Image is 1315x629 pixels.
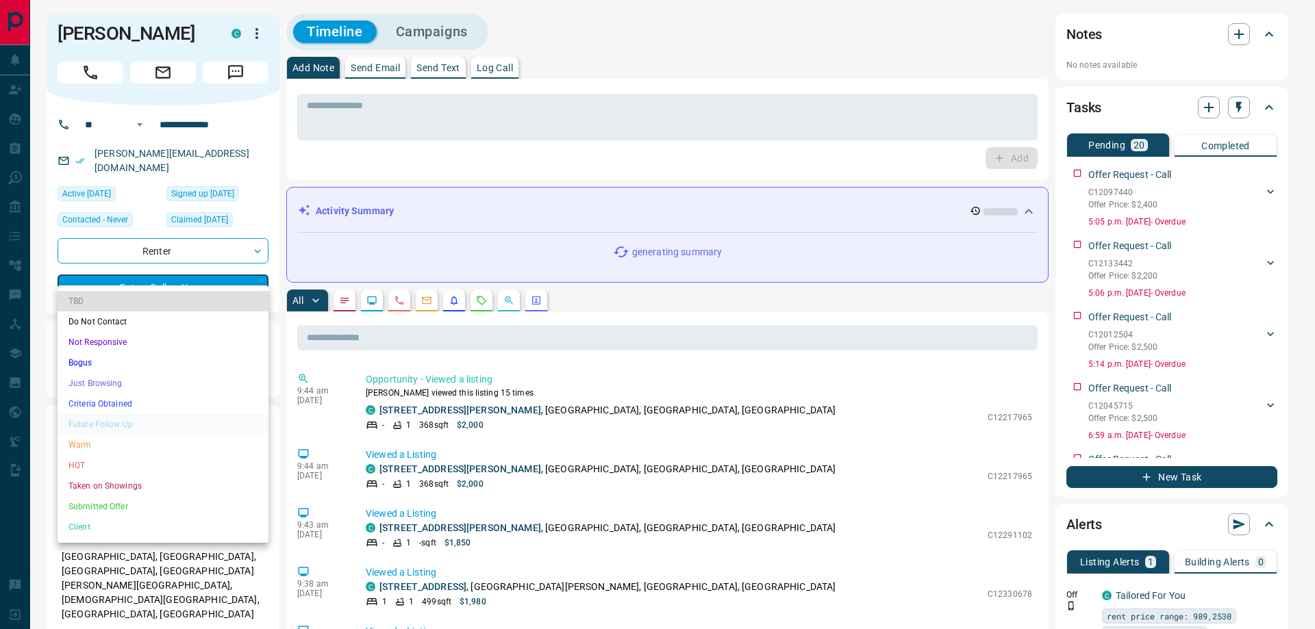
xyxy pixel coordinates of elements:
li: TBD [58,291,268,311]
li: Client [58,517,268,537]
li: Submitted Offer [58,496,268,517]
li: Just Browsing [58,373,268,394]
li: Taken on Showings [58,476,268,496]
li: Do Not Contact [58,311,268,332]
li: Not Responsive [58,332,268,352]
li: Bogus [58,352,268,373]
li: HOT [58,455,268,476]
li: Criteria Obtained [58,394,268,414]
li: Warm [58,435,268,455]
